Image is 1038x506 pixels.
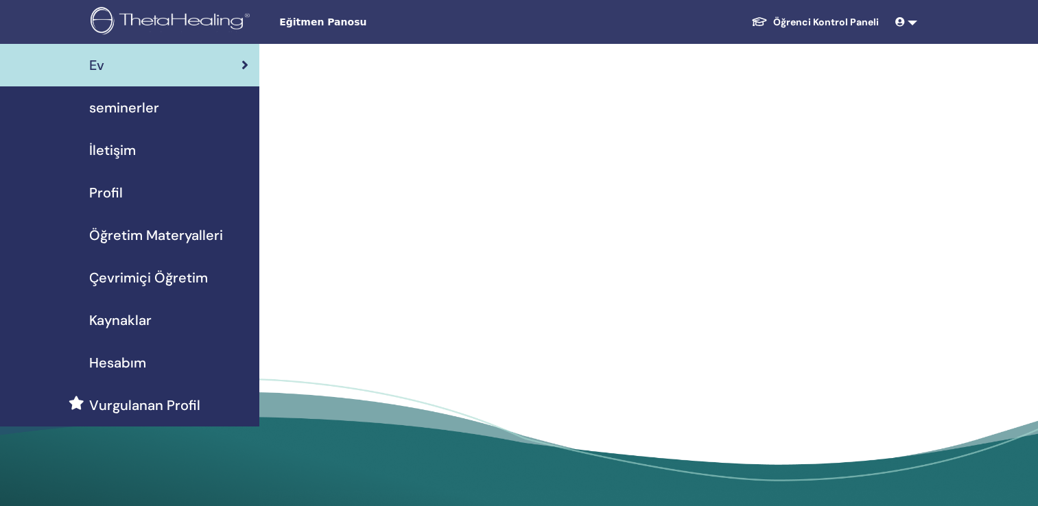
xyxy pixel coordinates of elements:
span: Profil [89,182,123,203]
span: Ev [89,55,104,75]
span: seminerler [89,97,159,118]
img: logo.png [91,7,255,38]
span: Kaynaklar [89,310,152,330]
span: Hesabım [89,352,146,373]
span: İletişim [89,140,136,160]
span: Eğitmen Panosu [279,15,485,29]
span: Öğretim Materyalleri [89,225,223,245]
img: graduation-cap-white.svg [751,16,768,27]
a: Öğrenci Kontrol Paneli [740,10,890,35]
span: Çevrimiçi Öğretim [89,267,208,288]
span: Vurgulanan Profil [89,395,200,415]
